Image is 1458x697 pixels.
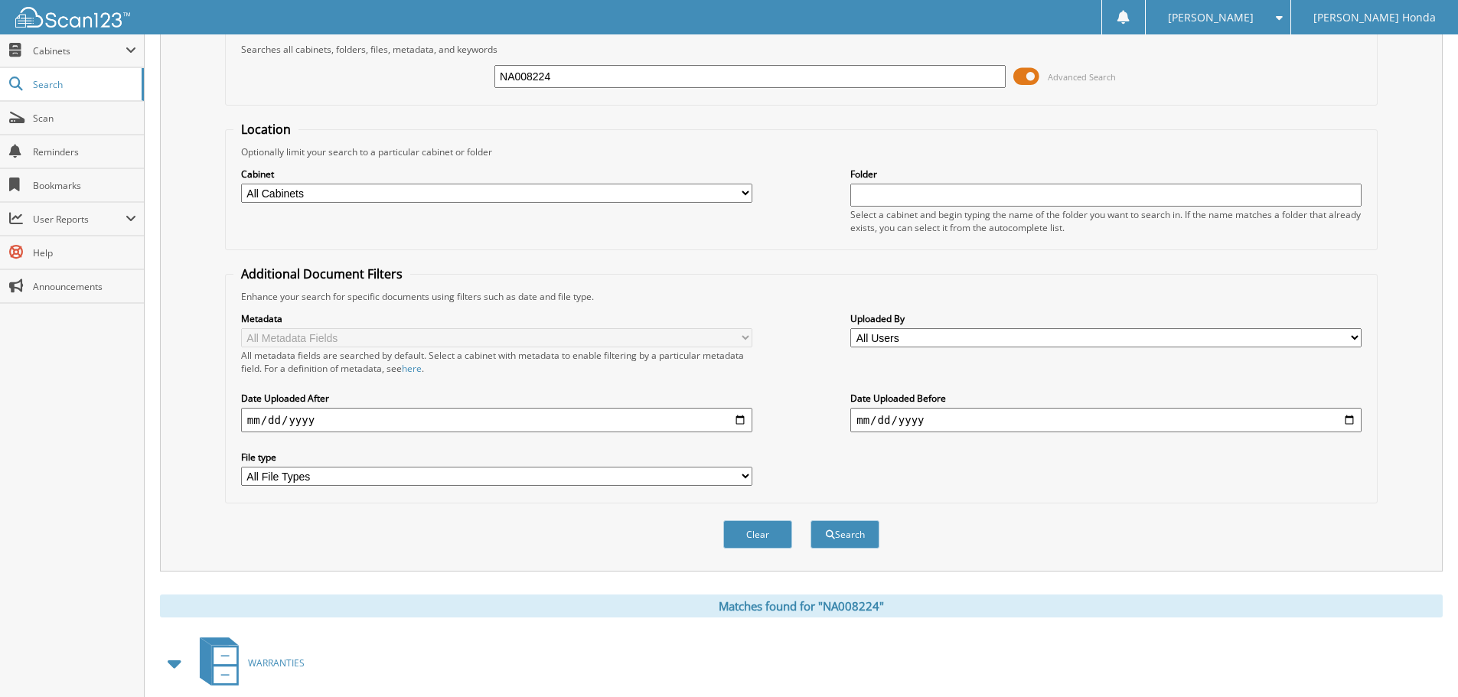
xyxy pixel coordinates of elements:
[33,78,134,91] span: Search
[15,7,130,28] img: scan123-logo-white.svg
[811,520,879,549] button: Search
[233,43,1369,56] div: Searches all cabinets, folders, files, metadata, and keywords
[402,362,422,375] a: here
[33,179,136,192] span: Bookmarks
[850,168,1362,181] label: Folder
[850,312,1362,325] label: Uploaded By
[241,168,752,181] label: Cabinet
[1048,71,1116,83] span: Advanced Search
[191,633,305,693] a: WARRANTIES
[233,145,1369,158] div: Optionally limit your search to a particular cabinet or folder
[1168,13,1254,22] span: [PERSON_NAME]
[33,112,136,125] span: Scan
[33,145,136,158] span: Reminders
[233,121,298,138] legend: Location
[233,265,410,282] legend: Additional Document Filters
[241,349,752,375] div: All metadata fields are searched by default. Select a cabinet with metadata to enable filtering b...
[33,213,126,226] span: User Reports
[1381,624,1458,697] iframe: Chat Widget
[1313,13,1436,22] span: [PERSON_NAME] Honda
[248,656,305,669] span: WARRANTIES
[850,392,1362,405] label: Date Uploaded Before
[160,594,1443,617] div: Matches found for "NA008224"
[241,392,752,405] label: Date Uploaded After
[241,451,752,464] label: File type
[33,44,126,57] span: Cabinets
[850,408,1362,432] input: end
[33,246,136,259] span: Help
[233,290,1369,303] div: Enhance your search for specific documents using filters such as date and file type.
[241,312,752,325] label: Metadata
[33,280,136,293] span: Announcements
[241,408,752,432] input: start
[850,208,1362,234] div: Select a cabinet and begin typing the name of the folder you want to search in. If the name match...
[723,520,792,549] button: Clear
